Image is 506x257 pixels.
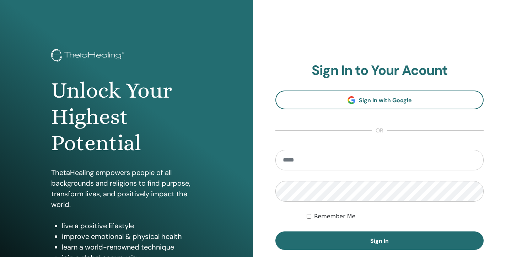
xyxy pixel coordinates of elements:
[275,231,484,250] button: Sign In
[62,242,202,252] li: learn a world-renowned technique
[62,231,202,242] li: improve emotional & physical health
[62,220,202,231] li: live a positive lifestyle
[51,77,202,157] h1: Unlock Your Highest Potential
[314,212,356,221] label: Remember Me
[275,62,484,79] h2: Sign In to Your Acount
[372,126,387,135] span: or
[370,237,389,245] span: Sign In
[359,97,412,104] span: Sign In with Google
[275,91,484,109] a: Sign In with Google
[307,212,484,221] div: Keep me authenticated indefinitely or until I manually logout
[51,167,202,210] p: ThetaHealing empowers people of all backgrounds and religions to find purpose, transform lives, a...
